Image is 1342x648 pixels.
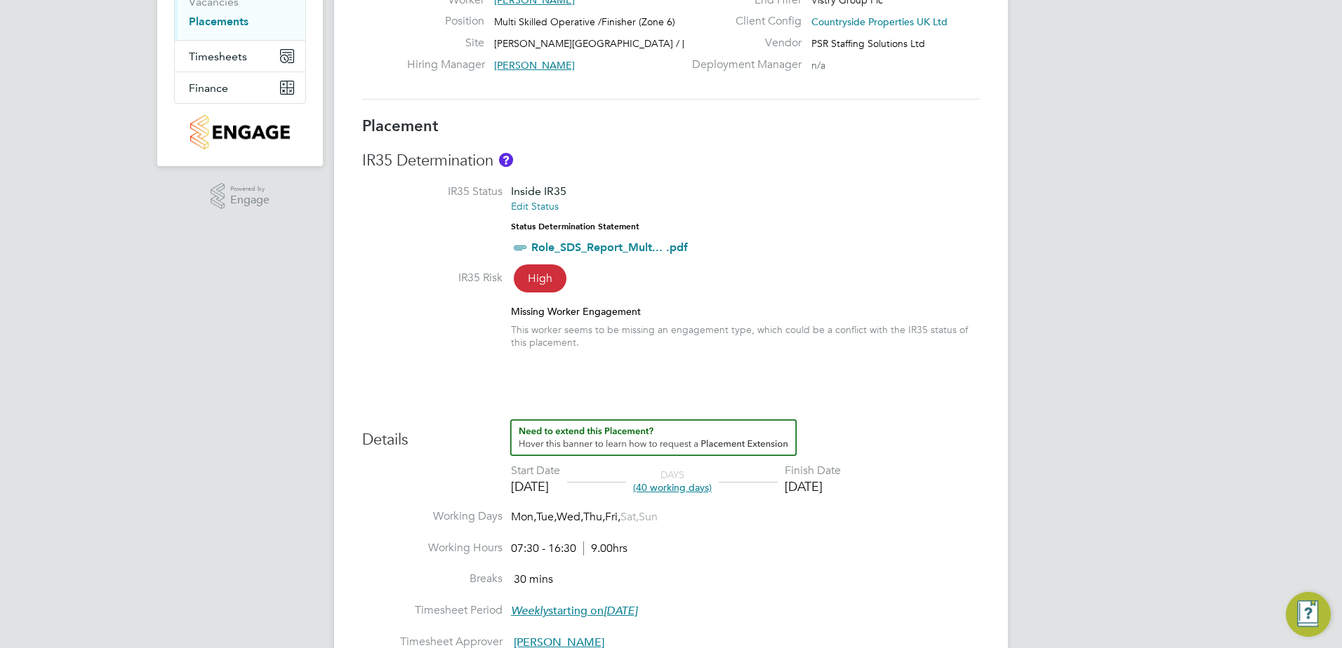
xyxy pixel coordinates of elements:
[362,419,980,450] h3: Details
[511,184,566,198] span: Inside IR35
[511,323,980,349] div: This worker seems to be missing an engagement type, which could be a conflict with the IR35 statu...
[407,14,484,29] label: Position
[514,573,553,587] span: 30 mins
[230,183,270,195] span: Powered by
[531,241,688,254] a: Role_SDS_Report_Mult... .pdf
[174,115,306,149] a: Go to home page
[1286,592,1331,637] button: Engage Resource Center
[511,200,559,212] a: Edit Status
[362,151,980,171] h3: IR35 Determination
[511,222,639,231] strong: Status Determination Statement
[811,37,925,50] span: PSR Staffing Solutions Ltd
[494,37,783,50] span: [PERSON_NAME][GEOGRAPHIC_DATA] / [GEOGRAPHIC_DATA]
[511,464,560,478] div: Start Date
[626,468,719,494] div: DAYS
[211,183,270,210] a: Powered byEngage
[189,15,248,28] a: Placements
[557,510,583,524] span: Wed,
[811,15,948,28] span: Countryside Properties UK Ltd
[511,510,536,524] span: Mon,
[684,58,802,72] label: Deployment Manager
[362,603,503,618] label: Timesheet Period
[633,481,712,494] span: (40 working days)
[639,510,658,524] span: Sun
[605,510,620,524] span: Fri,
[499,153,513,167] button: About IR35
[604,604,637,618] em: [DATE]
[511,541,627,556] div: 07:30 - 16:30
[511,305,980,318] div: Missing Worker Engagement
[362,541,503,555] label: Working Hours
[362,572,503,586] label: Breaks
[494,15,675,28] span: Multi Skilled Operative /Finisher (Zone 6)
[362,509,503,524] label: Working Days
[230,194,270,206] span: Engage
[684,14,802,29] label: Client Config
[536,510,557,524] span: Tue,
[175,41,305,72] button: Timesheets
[511,604,637,618] span: starting on
[514,264,566,292] span: High
[362,184,503,199] label: IR35 Status
[785,478,841,494] div: [DATE]
[511,478,560,494] div: [DATE]
[684,36,802,50] label: Vendor
[190,115,289,149] img: countryside-properties-logo-retina.png
[510,419,797,456] button: How to extend a Placement?
[583,541,627,555] span: 9.00hrs
[583,510,605,524] span: Thu,
[494,59,575,72] span: [PERSON_NAME]
[407,36,484,50] label: Site
[620,510,639,524] span: Sat,
[362,116,439,135] b: Placement
[175,72,305,103] button: Finance
[511,604,548,618] em: Weekly
[189,81,228,95] span: Finance
[785,464,841,478] div: Finish Date
[407,58,484,72] label: Hiring Manager
[189,50,247,63] span: Timesheets
[362,271,503,285] label: IR35 Risk
[811,59,825,72] span: n/a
